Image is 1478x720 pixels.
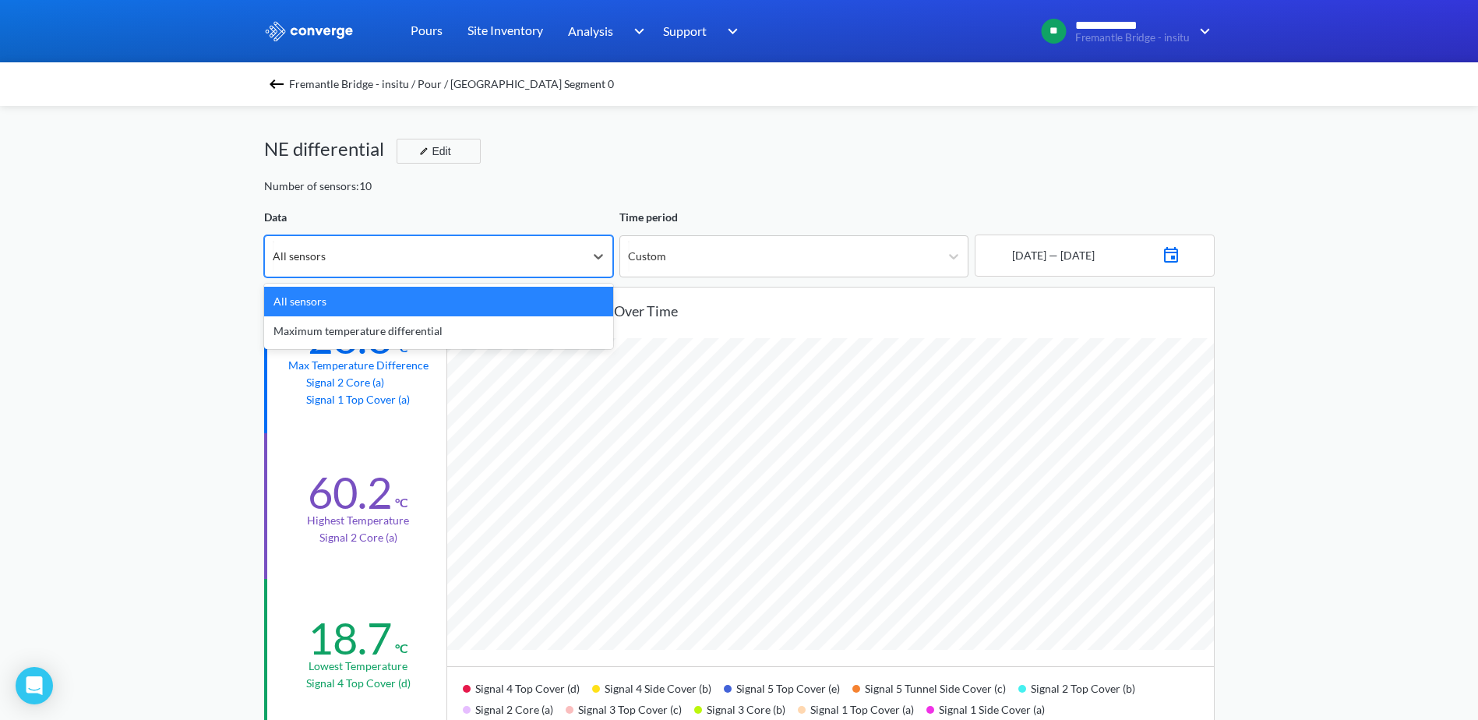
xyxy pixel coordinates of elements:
div: Max temperature difference [288,357,429,374]
div: Number of sensors: 10 [264,178,372,195]
div: Lowest temperature [309,658,407,675]
div: 18.7 [308,612,392,665]
div: Signal 4 Side Cover (b) [592,676,724,697]
div: Signal 4 Top Cover (d) [463,676,592,697]
div: Data [264,209,613,226]
div: Custom [628,248,666,265]
div: All sensors [264,287,613,316]
div: Edit [413,142,453,161]
p: Signal 2 Core (a) [306,374,410,391]
span: Fremantle Bridge - insitu [1075,32,1190,44]
div: Signal 2 Core (a) [463,697,566,718]
img: edit-icon.svg [419,146,429,156]
div: Open Intercom Messenger [16,667,53,704]
img: downArrow.svg [1190,22,1215,41]
span: Fremantle Bridge - insitu / Pour / [GEOGRAPHIC_DATA] Segment 0 [289,73,614,95]
div: [DATE] — [DATE] [1009,247,1095,264]
img: downArrow.svg [623,22,648,41]
div: Temperature recorded over time [472,300,1214,322]
div: Signal 5 Top Cover (e) [724,676,852,697]
div: Signal 1 Top Cover (a) [798,697,926,718]
p: Signal 4 Top Cover (d) [306,675,411,692]
span: Analysis [568,21,613,41]
div: Signal 1 Side Cover (a) [926,697,1057,718]
span: Support [663,21,707,41]
img: logo_ewhite.svg [264,21,355,41]
p: Signal 2 Core (a) [319,529,397,546]
div: Signal 2 Top Cover (b) [1018,676,1148,697]
img: calendar_icon_blu.svg [1162,242,1180,264]
div: 60.2 [308,466,392,519]
img: backspace.svg [267,75,286,94]
p: Signal 1 Top Cover (a) [306,391,410,408]
div: Highest temperature [307,512,409,529]
div: Signal 3 Top Cover (c) [566,697,694,718]
div: Signal 5 Tunnel Side Cover (c) [852,676,1018,697]
button: Edit [397,139,481,164]
div: Signal 3 Core (b) [694,697,798,718]
div: All sensors [273,248,326,265]
div: NE differential [264,134,397,164]
div: Maximum temperature differential [264,316,613,346]
img: downArrow.svg [718,22,743,41]
div: Time period [619,209,968,226]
